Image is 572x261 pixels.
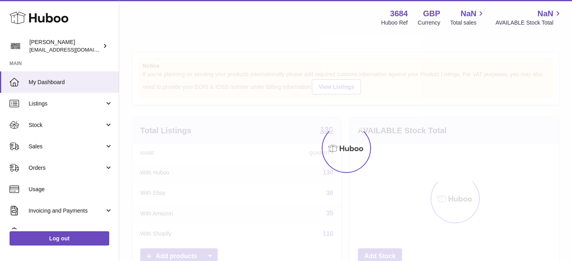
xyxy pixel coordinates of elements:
[450,19,485,27] span: Total sales
[29,228,113,236] span: Cases
[495,19,562,27] span: AVAILABLE Stock Total
[29,207,104,215] span: Invoicing and Payments
[460,8,476,19] span: NaN
[450,8,485,27] a: NaN Total sales
[29,46,117,53] span: [EMAIL_ADDRESS][DOMAIN_NAME]
[381,19,408,27] div: Huboo Ref
[495,8,562,27] a: NaN AVAILABLE Stock Total
[390,8,408,19] strong: 3684
[29,79,113,86] span: My Dashboard
[537,8,553,19] span: NaN
[29,38,101,54] div: [PERSON_NAME]
[423,8,440,19] strong: GBP
[29,100,104,107] span: Listings
[10,231,109,246] a: Log out
[29,186,113,193] span: Usage
[29,121,104,129] span: Stock
[418,19,441,27] div: Currency
[29,143,104,150] span: Sales
[10,40,21,52] img: theinternationalventure@gmail.com
[29,164,104,172] span: Orders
